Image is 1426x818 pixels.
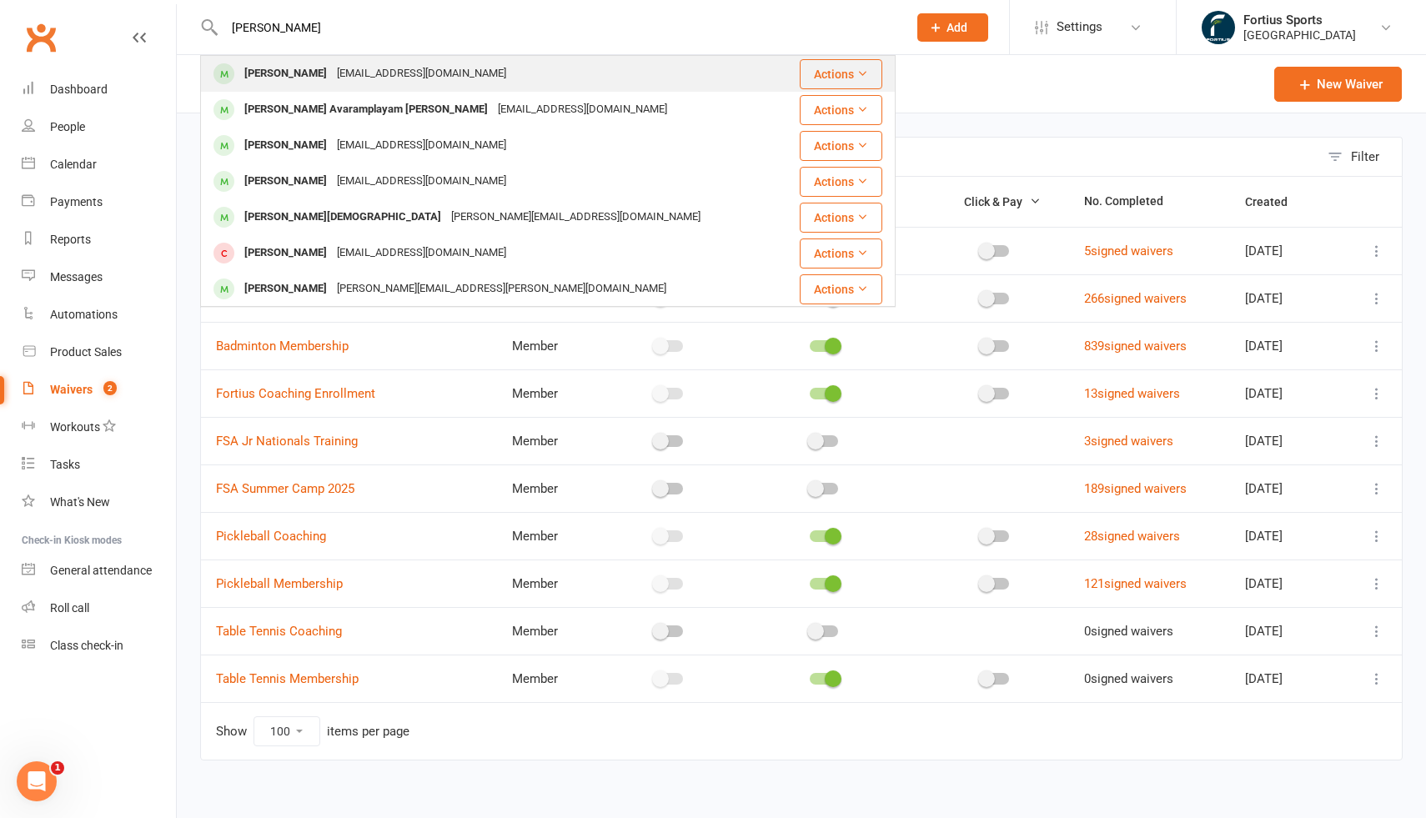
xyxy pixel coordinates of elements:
[50,270,103,284] div: Messages
[239,241,332,265] div: [PERSON_NAME]
[1084,671,1173,686] span: 0 signed waivers
[22,409,176,446] a: Workouts
[103,381,117,395] span: 2
[1230,607,1341,655] td: [DATE]
[1230,274,1341,322] td: [DATE]
[1351,147,1379,167] div: Filter
[216,576,343,591] a: Pickleball Membership
[1245,195,1306,208] span: Created
[17,761,57,801] iframe: Intercom live chat
[497,464,610,512] td: Member
[1069,177,1231,227] th: No. Completed
[800,274,882,304] button: Actions
[497,560,610,607] td: Member
[1084,576,1187,591] a: 121signed waivers
[50,639,123,652] div: Class check-in
[1245,192,1306,212] button: Created
[1243,13,1356,28] div: Fortius Sports
[800,131,882,161] button: Actions
[22,183,176,221] a: Payments
[1230,369,1341,417] td: [DATE]
[446,205,705,229] div: [PERSON_NAME][EMAIL_ADDRESS][DOMAIN_NAME]
[216,624,342,639] a: Table Tennis Coaching
[1084,291,1187,306] a: 266signed waivers
[800,167,882,197] button: Actions
[1084,434,1173,449] a: 3signed waivers
[497,322,610,369] td: Member
[50,158,97,171] div: Calendar
[50,458,80,471] div: Tasks
[239,169,332,193] div: [PERSON_NAME]
[1230,417,1341,464] td: [DATE]
[50,83,108,96] div: Dashboard
[1230,560,1341,607] td: [DATE]
[327,725,409,739] div: items per page
[800,95,882,125] button: Actions
[22,71,176,108] a: Dashboard
[239,133,332,158] div: [PERSON_NAME]
[497,417,610,464] td: Member
[22,258,176,296] a: Messages
[917,13,988,42] button: Add
[22,146,176,183] a: Calendar
[332,169,511,193] div: [EMAIL_ADDRESS][DOMAIN_NAME]
[22,627,176,665] a: Class kiosk mode
[216,529,326,544] a: Pickleball Coaching
[50,345,122,359] div: Product Sales
[1084,529,1180,544] a: 28signed waivers
[497,512,610,560] td: Member
[1230,464,1341,512] td: [DATE]
[50,420,100,434] div: Workouts
[1230,512,1341,560] td: [DATE]
[216,671,359,686] a: Table Tennis Membership
[22,221,176,258] a: Reports
[1084,386,1180,401] a: 13signed waivers
[1230,227,1341,274] td: [DATE]
[22,552,176,590] a: General attendance kiosk mode
[22,108,176,146] a: People
[1084,624,1173,639] span: 0 signed waivers
[800,203,882,233] button: Actions
[1230,322,1341,369] td: [DATE]
[50,601,89,615] div: Roll call
[239,98,493,122] div: [PERSON_NAME] Avaramplayam [PERSON_NAME]
[216,481,354,496] a: FSA Summer Camp 2025
[1243,28,1356,43] div: [GEOGRAPHIC_DATA]
[1274,67,1402,102] a: New Waiver
[1057,8,1102,46] span: Settings
[332,133,511,158] div: [EMAIL_ADDRESS][DOMAIN_NAME]
[1084,481,1187,496] a: 189signed waivers
[1084,243,1173,258] a: 5signed waivers
[239,205,446,229] div: [PERSON_NAME][DEMOGRAPHIC_DATA]
[50,195,103,208] div: Payments
[51,761,64,775] span: 1
[216,386,375,401] a: Fortius Coaching Enrollment
[497,369,610,417] td: Member
[216,434,358,449] a: FSA Jr Nationals Training
[50,308,118,321] div: Automations
[1084,339,1187,354] a: 839signed waivers
[22,590,176,627] a: Roll call
[50,495,110,509] div: What's New
[1202,11,1235,44] img: thumb_image1743802567.png
[946,21,967,34] span: Add
[497,655,610,702] td: Member
[493,98,672,122] div: [EMAIL_ADDRESS][DOMAIN_NAME]
[800,59,882,89] button: Actions
[22,296,176,334] a: Automations
[219,16,896,39] input: Search...
[22,334,176,371] a: Product Sales
[22,371,176,409] a: Waivers 2
[50,120,85,133] div: People
[332,277,671,301] div: [PERSON_NAME][EMAIL_ADDRESS][PERSON_NAME][DOMAIN_NAME]
[949,192,1041,212] button: Click & Pay
[239,62,332,86] div: [PERSON_NAME]
[1230,655,1341,702] td: [DATE]
[497,607,610,655] td: Member
[964,195,1022,208] span: Click & Pay
[22,484,176,521] a: What's New
[216,339,349,354] a: Badminton Membership
[22,446,176,484] a: Tasks
[239,277,332,301] div: [PERSON_NAME]
[216,716,409,746] div: Show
